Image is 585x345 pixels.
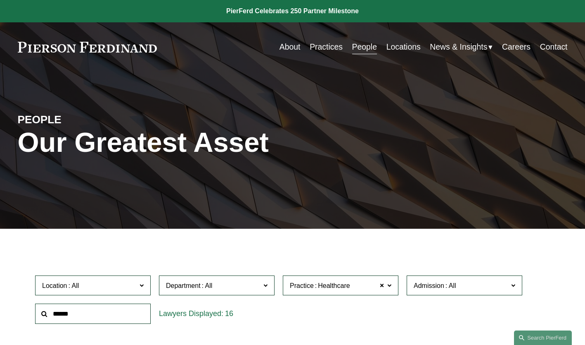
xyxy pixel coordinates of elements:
span: Healthcare [318,280,350,291]
span: Practice [290,282,314,289]
a: Practices [310,39,343,55]
a: People [352,39,377,55]
a: folder dropdown [430,39,493,55]
span: Admission [414,282,444,289]
a: About [279,39,301,55]
a: Locations [386,39,421,55]
span: 16 [225,309,233,318]
a: Search this site [514,331,572,345]
h1: Our Greatest Asset [18,127,384,158]
span: News & Insights [430,40,487,54]
span: Department [166,282,201,289]
a: Contact [540,39,568,55]
h4: PEOPLE [18,113,155,127]
span: Location [42,282,67,289]
a: Careers [502,39,531,55]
